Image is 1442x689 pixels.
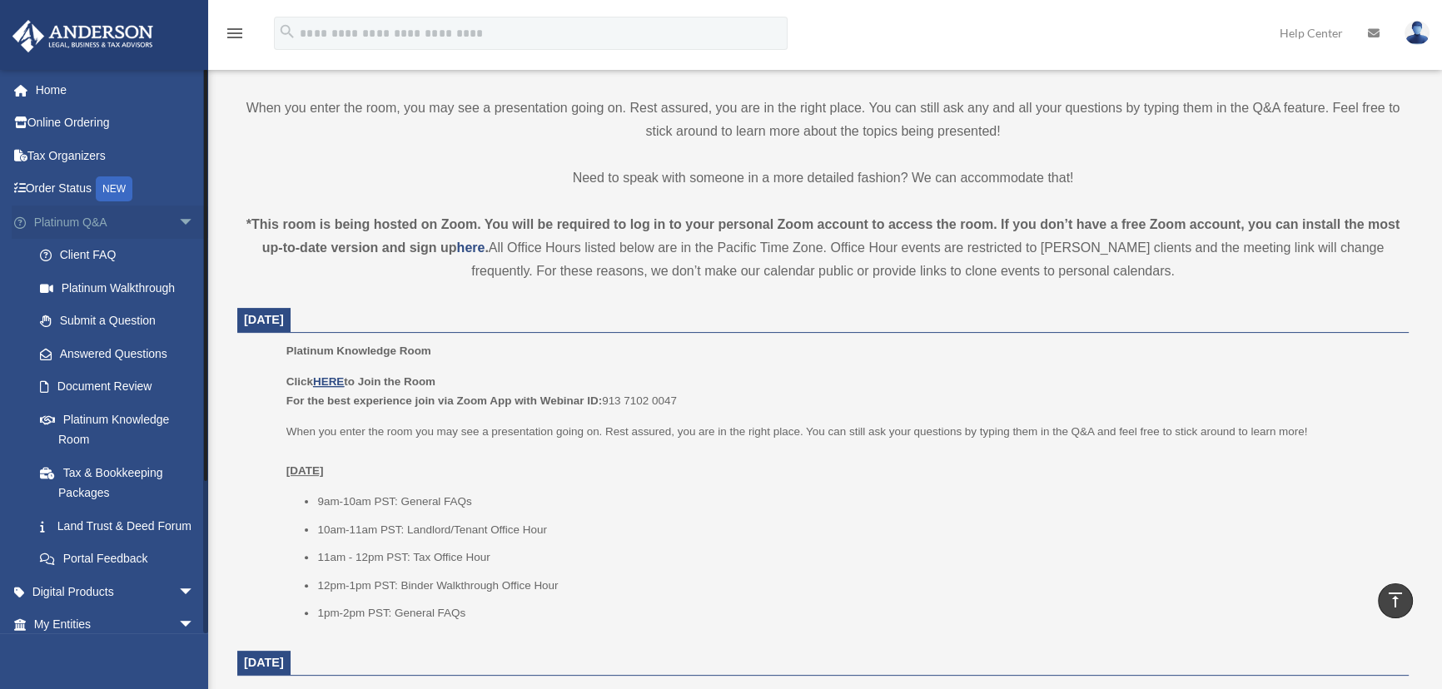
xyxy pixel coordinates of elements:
[313,375,344,388] a: HERE
[12,73,220,107] a: Home
[246,217,1400,255] strong: *This room is being hosted on Zoom. You will be required to log in to your personal Zoom account ...
[237,97,1409,143] p: When you enter the room, you may see a presentation going on. Rest assured, you are in the right ...
[317,603,1397,623] li: 1pm-2pm PST: General FAQs
[178,206,211,240] span: arrow_drop_down
[244,313,284,326] span: [DATE]
[1378,583,1413,618] a: vertical_align_top
[12,608,220,642] a: My Entitiesarrow_drop_down
[237,166,1409,190] p: Need to speak with someone in a more detailed fashion? We can accommodate that!
[286,375,435,388] b: Click to Join the Room
[457,240,485,255] a: here
[317,548,1397,568] li: 11am - 12pm PST: Tax Office Hour
[278,22,296,41] i: search
[1385,590,1405,610] i: vertical_align_top
[23,509,220,543] a: Land Trust & Deed Forum
[178,608,211,642] span: arrow_drop_down
[12,575,220,608] a: Digital Productsarrow_drop_down
[12,139,220,172] a: Tax Organizers
[317,520,1397,540] li: 10am-11am PST: Landlord/Tenant Office Hour
[244,656,284,669] span: [DATE]
[317,576,1397,596] li: 12pm-1pm PST: Binder Walkthrough Office Hour
[12,206,220,239] a: Platinum Q&Aarrow_drop_down
[1405,21,1430,45] img: User Pic
[23,239,220,272] a: Client FAQ
[178,575,211,609] span: arrow_drop_down
[12,172,220,206] a: Order StatusNEW
[485,240,488,255] strong: .
[225,29,245,43] a: menu
[23,370,220,404] a: Document Review
[23,305,220,338] a: Submit a Question
[7,20,158,52] img: Anderson Advisors Platinum Portal
[12,107,220,140] a: Online Ordering
[286,372,1397,411] p: 913 7102 0047
[286,344,431,357] span: Platinum Knowledge Room
[23,403,211,456] a: Platinum Knowledge Room
[96,176,132,201] div: NEW
[23,337,220,370] a: Answered Questions
[286,422,1397,481] p: When you enter the room you may see a presentation going on. Rest assured, you are in the right p...
[286,464,324,477] u: [DATE]
[237,213,1409,283] div: All Office Hours listed below are in the Pacific Time Zone. Office Hour events are restricted to ...
[317,492,1397,512] li: 9am-10am PST: General FAQs
[225,23,245,43] i: menu
[23,456,220,509] a: Tax & Bookkeeping Packages
[286,394,602,407] b: For the best experience join via Zoom App with Webinar ID:
[23,271,220,305] a: Platinum Walkthrough
[23,543,220,576] a: Portal Feedback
